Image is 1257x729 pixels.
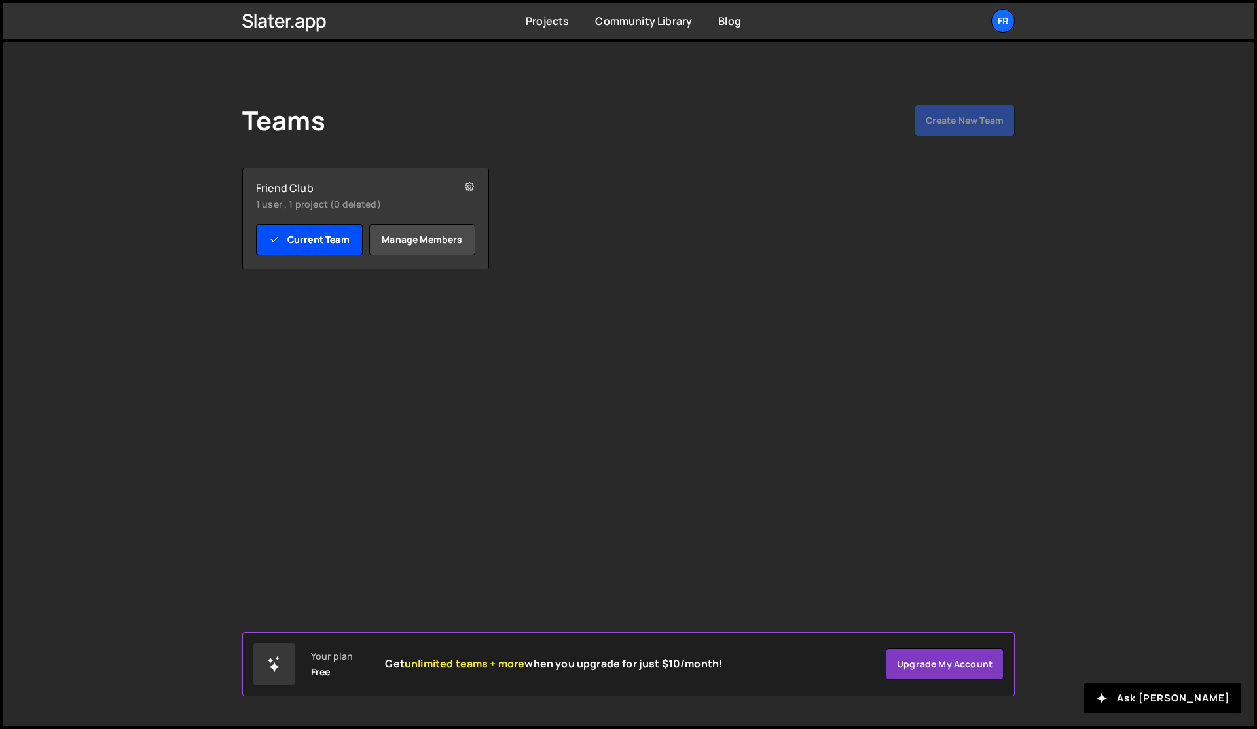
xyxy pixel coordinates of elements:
[385,658,723,670] h2: Get when you upgrade for just $10/month!
[1084,683,1241,713] button: Ask [PERSON_NAME]
[405,656,525,671] span: unlimited teams + more
[311,651,353,662] div: Your plan
[242,105,325,136] h1: Teams
[256,198,436,211] small: 1 user , 1 project (0 deleted)
[256,224,363,255] a: Current Team
[526,14,569,28] a: Projects
[311,667,331,677] div: Free
[256,181,436,195] h2: Friend Club
[886,648,1004,680] a: Upgrade my account
[718,14,741,28] a: Blog
[991,9,1015,33] a: Fr
[369,224,476,255] a: Manage members
[595,14,692,28] a: Community Library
